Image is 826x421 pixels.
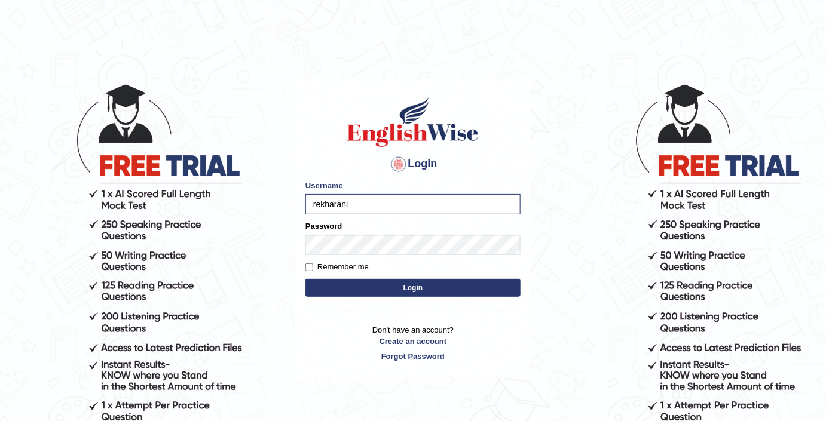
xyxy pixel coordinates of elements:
[305,336,521,347] a: Create an account
[305,220,342,232] label: Password
[305,155,521,174] h4: Login
[345,95,481,149] img: Logo of English Wise sign in for intelligent practice with AI
[305,180,343,191] label: Username
[305,324,521,361] p: Don't have an account?
[305,351,521,362] a: Forgot Password
[305,263,313,271] input: Remember me
[305,261,369,273] label: Remember me
[305,279,521,297] button: Login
